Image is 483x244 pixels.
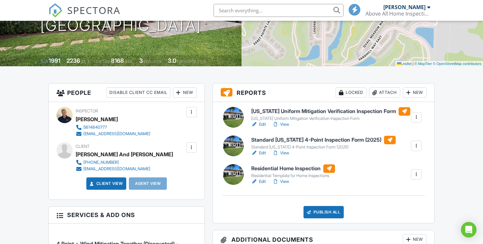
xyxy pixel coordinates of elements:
[76,109,98,113] span: Inspector
[76,166,168,172] a: [EMAIL_ADDRESS][DOMAIN_NAME]
[251,107,410,122] a: [US_STATE] Uniform Mitigation Verification Inspection Form [US_STATE] Uniform Mitigation Verifica...
[76,149,173,159] div: [PERSON_NAME] And [PERSON_NAME]
[76,114,118,124] div: [PERSON_NAME]
[83,166,150,172] div: [EMAIL_ADDRESS][DOMAIN_NAME]
[49,57,60,64] div: 1991
[251,136,396,150] a: Standard [US_STATE] 4-Point Inspection Form (2025) Standard [US_STATE] 4-Point Inspection Form (2...
[168,57,176,64] div: 3.0
[251,145,396,150] div: Standard [US_STATE] 4-Point Inspection Form (2025)
[76,144,90,149] span: Client
[67,57,80,64] div: 2236
[461,222,477,238] div: Open Intercom Messenger
[251,178,266,185] a: Edit
[67,3,120,17] span: SPECTORA
[49,83,204,102] h3: People
[173,87,197,98] div: New
[106,87,170,98] div: Disable Client CC Email
[272,121,289,128] a: View
[125,59,133,64] span: sq.ft.
[89,180,123,187] a: Client View
[213,83,434,102] h3: Reports
[96,59,110,64] span: Lot Size
[403,87,427,98] div: New
[76,124,150,131] a: 5614840777
[413,62,414,66] span: |
[251,164,335,179] a: Residential Home Inspection Residential Template for Home Inspections
[41,59,48,64] span: Built
[83,160,119,165] div: [PHONE_NUMBER]
[139,57,143,64] div: 3
[251,164,335,173] h6: Residential Home Inspection
[48,3,63,18] img: The Best Home Inspection Software - Spectora
[144,59,162,64] span: bedrooms
[415,62,432,66] a: © MapTiler
[251,116,410,121] div: [US_STATE] Uniform Mitigation Verification Inspection Form
[214,4,343,17] input: Search everything...
[81,59,90,64] span: sq. ft.
[272,178,289,185] a: View
[336,87,366,98] div: Locked
[272,150,289,156] a: View
[433,62,481,66] a: © OpenStreetMap contributors
[251,150,266,156] a: Edit
[111,57,124,64] div: 8168
[177,59,196,64] span: bathrooms
[251,173,335,178] div: Residential Template for Home Inspections
[365,10,430,17] div: Above All Home Inspections LLC
[76,159,168,166] a: [PHONE_NUMBER]
[251,121,266,128] a: Edit
[48,9,120,22] a: SPECTORA
[369,87,400,98] div: Attach
[83,125,107,130] div: 5614840777
[383,4,426,10] div: [PERSON_NAME]
[83,131,150,136] div: [EMAIL_ADDRESS][DOMAIN_NAME]
[251,136,396,144] h6: Standard [US_STATE] 4-Point Inspection Form (2025)
[397,62,412,66] a: Leaflet
[251,107,410,116] h6: [US_STATE] Uniform Mitigation Verification Inspection Form
[303,206,344,218] div: Publish All
[76,131,150,137] a: [EMAIL_ADDRESS][DOMAIN_NAME]
[49,207,204,224] h3: Services & Add ons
